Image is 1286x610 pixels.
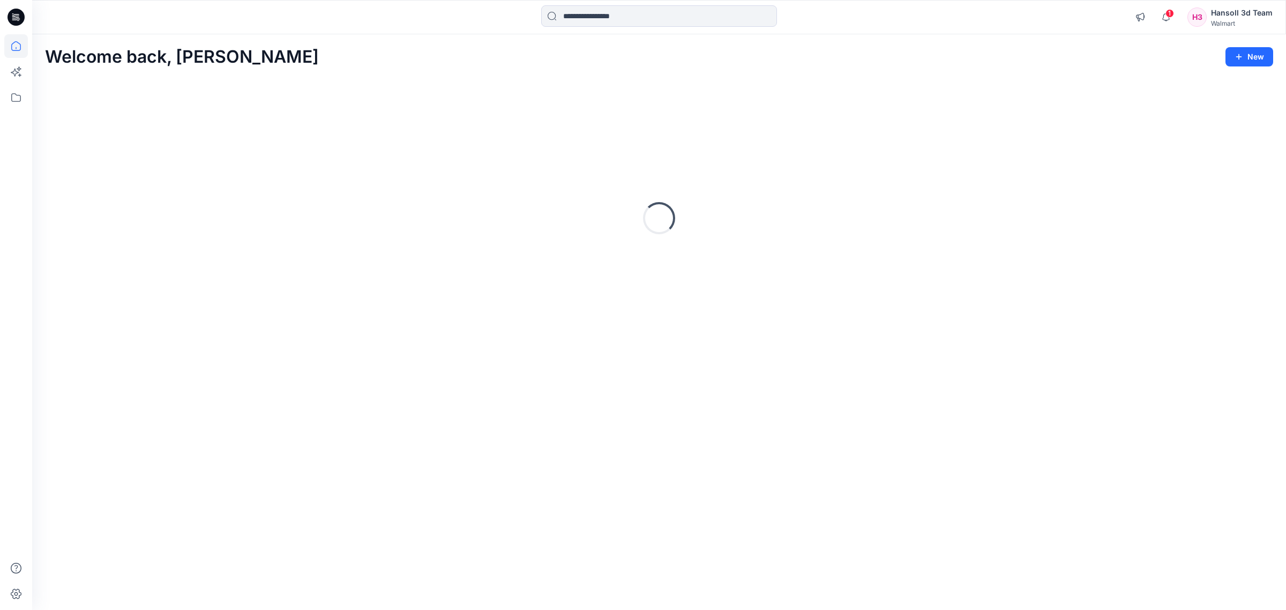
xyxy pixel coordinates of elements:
[1165,9,1174,18] span: 1
[1187,8,1207,27] div: H3
[45,47,319,67] h2: Welcome back, [PERSON_NAME]
[1211,19,1273,27] div: Walmart
[1211,6,1273,19] div: Hansoll 3d Team
[1225,47,1273,66] button: New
